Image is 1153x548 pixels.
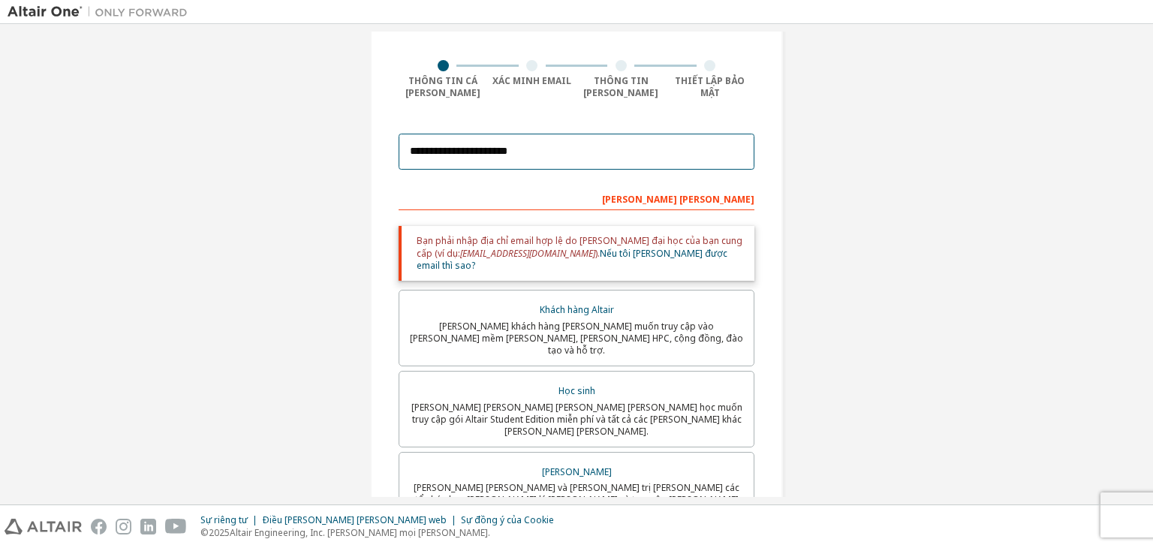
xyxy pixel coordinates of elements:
font: Khách hàng Altair [540,303,614,316]
a: Nếu tôi [PERSON_NAME] được email thì sao? [417,247,727,272]
font: Thiết lập bảo mật [675,74,745,99]
img: altair_logo.svg [5,519,82,534]
font: [PERSON_NAME] [PERSON_NAME] [PERSON_NAME] [PERSON_NAME] học muốn truy cập gói Altair Student Edit... [411,401,742,438]
font: Xác minh Email [492,74,571,87]
font: ). [595,247,600,260]
font: Sự đồng ý của Cookie [461,513,554,526]
font: [PERSON_NAME] [PERSON_NAME] và [PERSON_NAME] trị [PERSON_NAME] các tổ chức học [PERSON_NAME] lý [... [414,481,739,518]
font: [PERSON_NAME] [542,465,612,478]
font: [EMAIL_ADDRESS][DOMAIN_NAME] [460,247,595,260]
img: facebook.svg [91,519,107,534]
font: Altair Engineering, Inc. [PERSON_NAME] mọi [PERSON_NAME]. [230,526,490,539]
img: Altair One [8,5,195,20]
img: instagram.svg [116,519,131,534]
img: linkedin.svg [140,519,156,534]
font: 2025 [209,526,230,539]
img: youtube.svg [165,519,187,534]
font: [PERSON_NAME] [PERSON_NAME] [602,193,754,206]
font: Thông tin [PERSON_NAME] [583,74,658,99]
font: Thông tin cá [PERSON_NAME] [405,74,480,99]
font: [PERSON_NAME] khách hàng [PERSON_NAME] muốn truy cập vào [PERSON_NAME] mềm [PERSON_NAME], [PERSON... [410,320,743,357]
font: Điều [PERSON_NAME] [PERSON_NAME] web [262,513,447,526]
font: © [200,526,209,539]
font: Học sinh [558,384,595,397]
font: Sự riêng tư [200,513,248,526]
font: Bạn phải nhập địa chỉ email hợp lệ do [PERSON_NAME] đại học của bạn cung cấp (ví dụ: [417,234,742,259]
